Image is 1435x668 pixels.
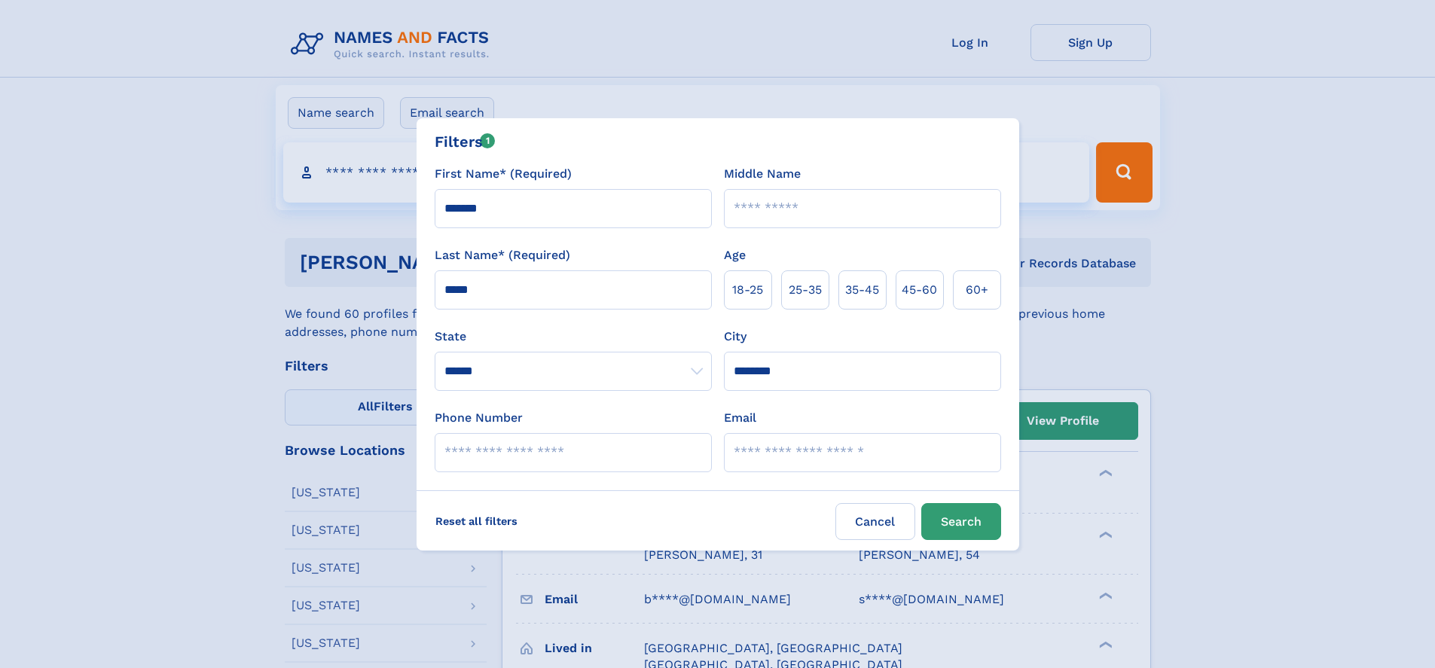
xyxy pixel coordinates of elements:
label: Email [724,409,756,427]
label: Cancel [835,503,915,540]
span: 60+ [966,281,988,299]
label: Phone Number [435,409,523,427]
label: First Name* (Required) [435,165,572,183]
button: Search [921,503,1001,540]
label: State [435,328,712,346]
label: Last Name* (Required) [435,246,570,264]
span: 45‑60 [902,281,937,299]
span: 25‑35 [789,281,822,299]
div: Filters [435,130,496,153]
label: Age [724,246,746,264]
span: 35‑45 [845,281,879,299]
span: 18‑25 [732,281,763,299]
label: City [724,328,747,346]
label: Reset all filters [426,503,527,539]
label: Middle Name [724,165,801,183]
